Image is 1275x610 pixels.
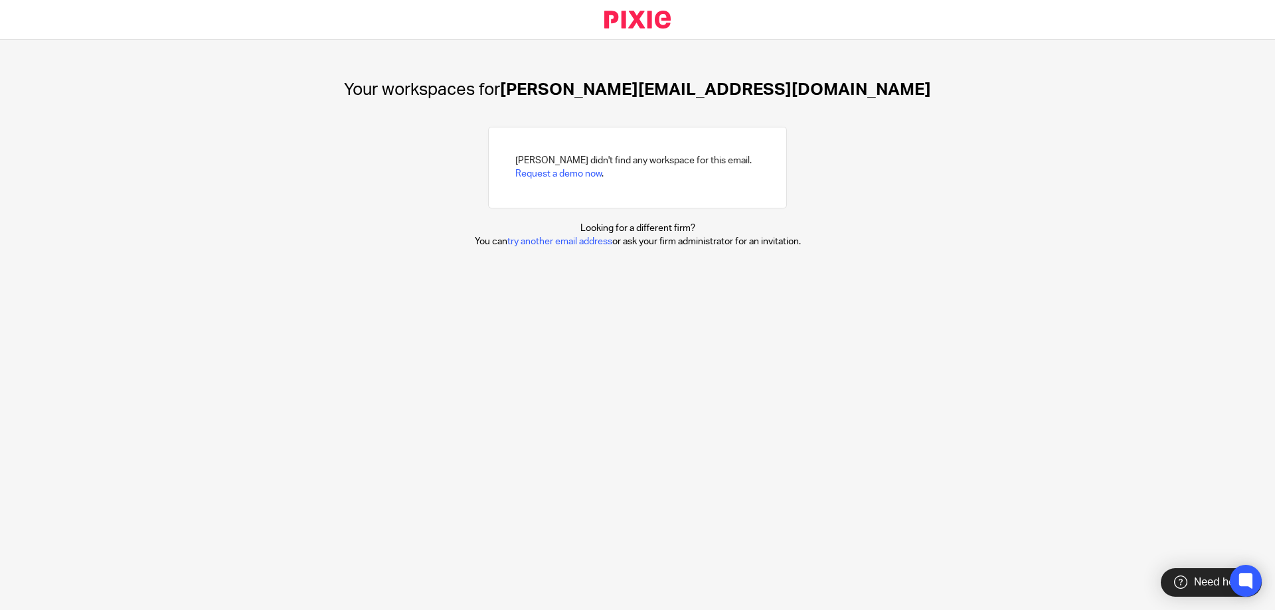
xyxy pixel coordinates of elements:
h1: [PERSON_NAME][EMAIL_ADDRESS][DOMAIN_NAME] [344,80,931,100]
h2: [PERSON_NAME] didn't find any workspace for this email. . [515,154,752,181]
a: try another email address [507,237,612,246]
div: Need help? [1161,568,1262,597]
a: Request a demo now [515,169,602,179]
span: Your workspaces for [344,81,500,98]
p: Looking for a different firm? You can or ask your firm administrator for an invitation. [475,222,801,249]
